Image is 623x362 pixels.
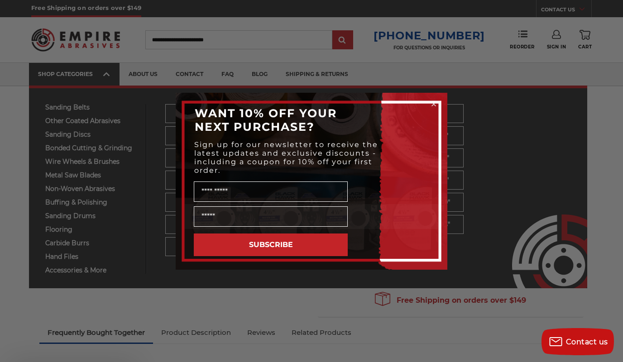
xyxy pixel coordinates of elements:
[194,233,348,256] button: SUBSCRIBE
[195,106,337,133] span: WANT 10% OFF YOUR NEXT PURCHASE?
[542,328,614,355] button: Contact us
[194,140,378,175] span: Sign up for our newsletter to receive the latest updates and exclusive discounts - including a co...
[566,338,608,346] span: Contact us
[429,100,438,109] button: Close dialog
[194,206,348,227] input: Email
